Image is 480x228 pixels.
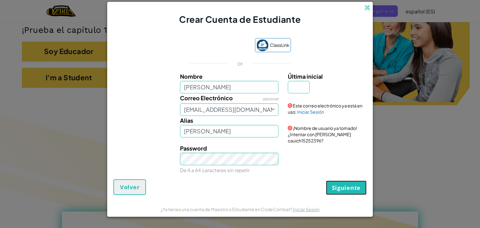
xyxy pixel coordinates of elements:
span: Crear Cuenta de Estudiante [179,14,301,25]
a: Iniciar Sesión [293,206,320,212]
iframe: Botón de Acceder con Google [186,39,252,53]
button: Volver [113,179,146,195]
p: or [237,60,243,67]
span: Password [180,145,207,152]
span: Nombre [180,73,202,80]
span: Volver [120,183,139,191]
span: opcional [262,97,278,101]
span: ¿Ya tienes una cuenta de Maestro o Estudiante en CodeCombat? [161,206,293,212]
a: Iniciar Sesión [297,109,324,115]
span: Correo Electrónico [180,94,233,102]
span: Siguiente [332,184,361,191]
span: Este correo electrónico ya está en uso: [288,103,362,115]
span: Alias [180,117,193,124]
button: Siguiente [326,181,367,195]
span: ¡Nombre de usuario ya tomado! ¿Intentar con [PERSON_NAME] cauich15252396? [288,125,357,143]
img: classlink-logo-small.png [257,39,268,51]
span: ClassLink [270,41,289,50]
span: Última inicial [288,73,323,80]
small: De 4 a 64 caracteres sin repetir [180,167,250,173]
